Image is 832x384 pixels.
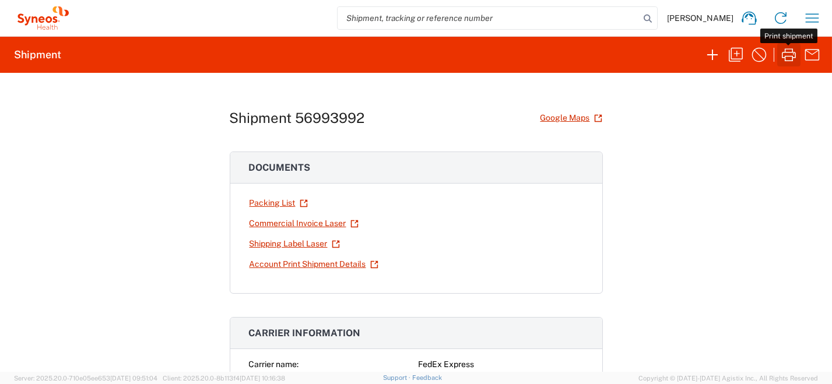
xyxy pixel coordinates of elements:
[249,213,359,234] a: Commercial Invoice Laser
[383,374,412,381] a: Support
[249,234,340,254] a: Shipping Label Laser
[338,7,640,29] input: Shipment, tracking or reference number
[110,375,157,382] span: [DATE] 09:51:04
[14,48,61,62] h2: Shipment
[163,375,285,382] span: Client: 2025.20.0-8b113f4
[667,13,733,23] span: [PERSON_NAME]
[638,373,818,383] span: Copyright © [DATE]-[DATE] Agistix Inc., All Rights Reserved
[240,375,285,382] span: [DATE] 10:16:38
[230,110,365,126] h1: Shipment 56993992
[249,254,379,274] a: Account Print Shipment Details
[540,108,603,128] a: Google Maps
[14,375,157,382] span: Server: 2025.20.0-710e05ee653
[419,358,584,371] div: FedEx Express
[419,371,584,383] div: International Economy
[249,162,311,173] span: Documents
[249,327,361,339] span: Carrier information
[249,360,299,369] span: Carrier name:
[412,374,442,381] a: Feedback
[249,193,308,213] a: Packing List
